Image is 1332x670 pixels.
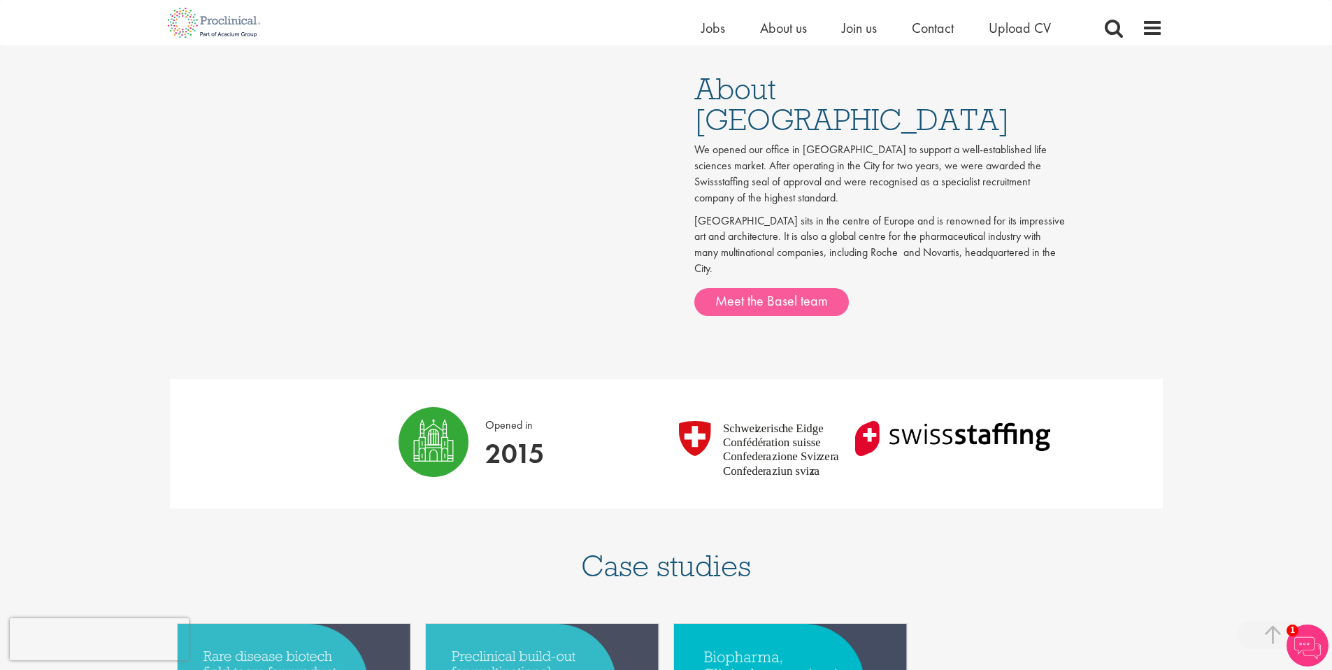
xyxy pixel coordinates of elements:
h1: About [GEOGRAPHIC_DATA] [694,73,1065,135]
p: 2015 [485,434,545,473]
a: Meet the Basel team [694,288,849,316]
a: Join us [842,19,877,37]
p: Opened in [485,407,545,434]
p: [GEOGRAPHIC_DATA] sits in the centre of Europe and is renowned for its impressive art and archite... [694,213,1065,277]
img: swissstaffing_logo_cmyk.png [847,421,1059,456]
img: SECO%20logo.svg [672,421,847,478]
a: Contact [912,19,954,37]
span: 1 [1287,625,1298,636]
a: Upload CV [989,19,1051,37]
img: Basel icon [399,407,468,477]
a: Jobs [701,19,725,37]
a: About us [760,19,807,37]
iframe: reCAPTCHA [10,618,189,660]
h1: Case studies [170,550,1163,581]
p: We opened our office in [GEOGRAPHIC_DATA] to support a well-established life sciences market. Aft... [694,142,1065,206]
img: Chatbot [1287,625,1329,667]
iframe: Basel - Location Overview [268,59,659,280]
